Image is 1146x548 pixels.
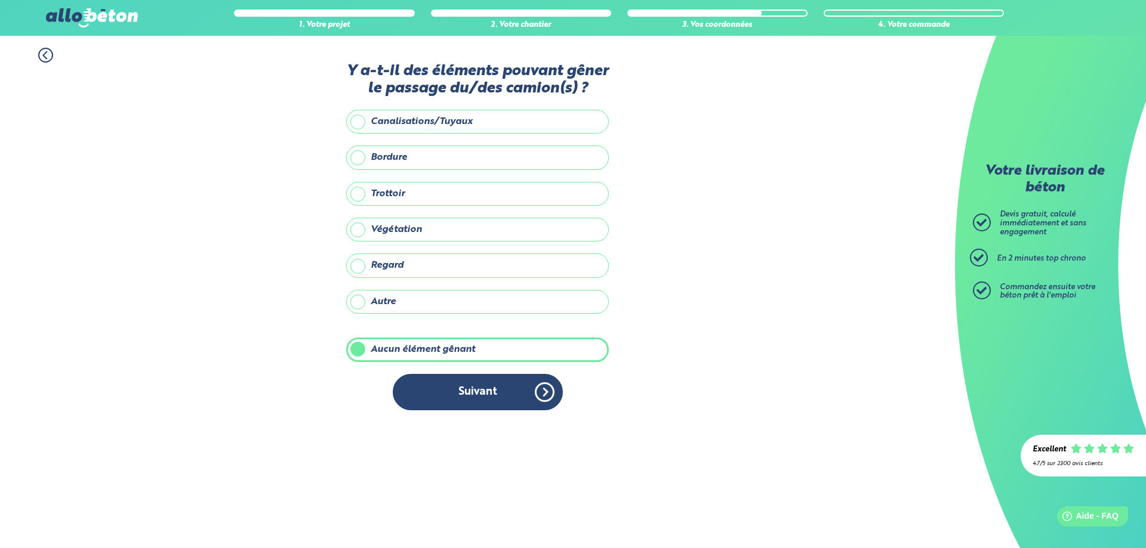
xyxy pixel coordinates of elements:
[346,182,609,206] label: Trottoir
[346,63,609,98] label: Y a-t-il des éléments pouvant gêner le passage du/des camion(s) ?
[346,110,609,134] label: Canalisations/Tuyaux
[1040,501,1133,535] iframe: Help widget launcher
[46,8,138,27] img: allobéton
[393,374,563,410] button: Suivant
[431,21,611,30] div: 2. Votre chantier
[346,290,609,314] label: Autre
[346,145,609,169] label: Bordure
[234,21,414,30] div: 1. Votre projet
[346,253,609,277] label: Regard
[627,21,808,30] div: 3. Vos coordonnées
[824,21,1004,30] div: 4. Votre commande
[346,338,609,361] label: Aucun élément gênant
[346,218,609,242] label: Végétation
